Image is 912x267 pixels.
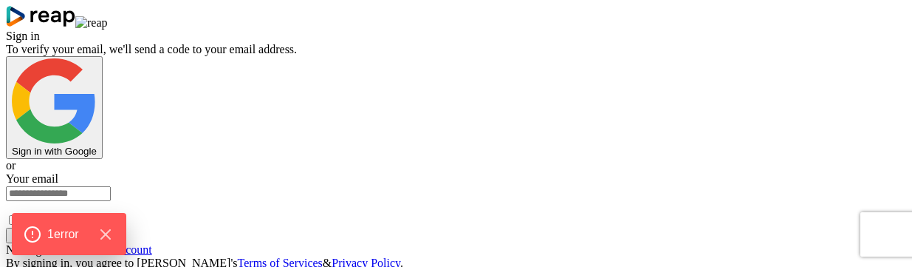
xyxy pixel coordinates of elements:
[6,243,78,256] span: Not registered?
[6,56,103,159] button: Sign in with Google
[6,43,906,56] div: To verify your email, we'll send a code to your email address.
[6,172,58,185] label: Your email
[6,30,906,43] div: Sign in
[81,243,152,256] a: Create account
[6,159,16,172] span: or
[75,16,108,30] img: reap
[12,146,97,157] span: Sign in with Google
[6,228,48,243] button: Sign in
